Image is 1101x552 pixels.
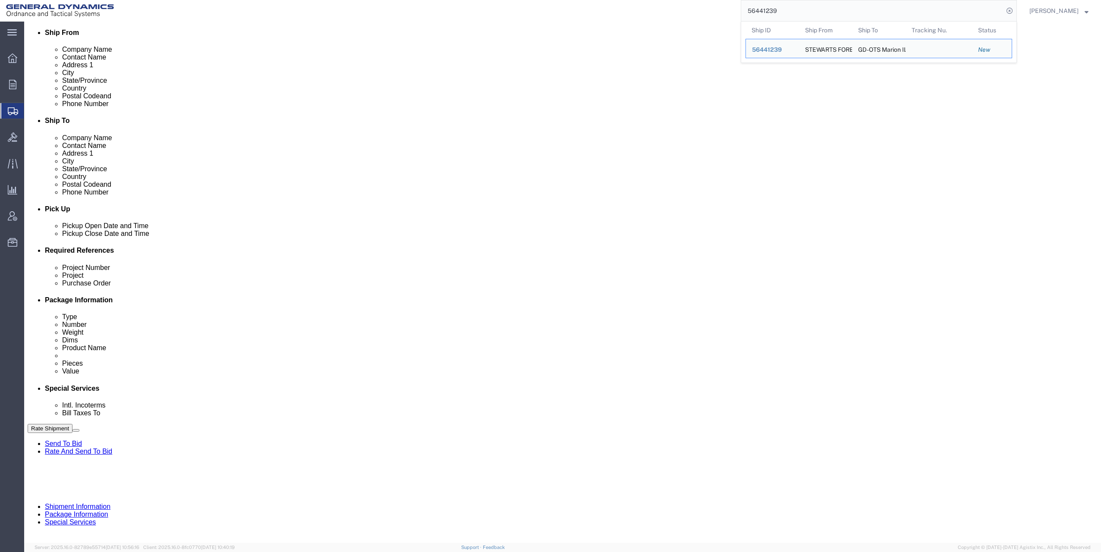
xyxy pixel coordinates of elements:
span: Timothy Kilraine [1029,6,1079,16]
img: logo [6,4,114,17]
span: Copyright © [DATE]-[DATE] Agistix Inc., All Rights Reserved [958,544,1091,551]
div: 56441239 [752,45,793,54]
th: Ship ID [746,22,799,39]
a: Support [461,545,483,550]
th: Ship To [852,22,906,39]
div: GD-OTS Marion IL [858,39,900,58]
span: Server: 2025.16.0-82789e55714 [35,545,139,550]
span: [DATE] 10:56:16 [106,545,139,550]
a: Feedback [483,545,505,550]
input: Search for shipment number, reference number [741,0,1003,21]
button: [PERSON_NAME] [1029,6,1089,16]
div: STEWARTS FOREST PRODUCTS [805,39,846,58]
th: Tracking Nu. [906,22,972,39]
div: New [978,45,1006,54]
th: Status [972,22,1012,39]
span: 56441239 [752,46,782,53]
th: Ship From [799,22,852,39]
iframe: FS Legacy Container [24,22,1101,543]
table: Search Results [746,22,1016,63]
span: Client: 2025.16.0-8fc0770 [143,545,235,550]
span: [DATE] 10:40:19 [201,545,235,550]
